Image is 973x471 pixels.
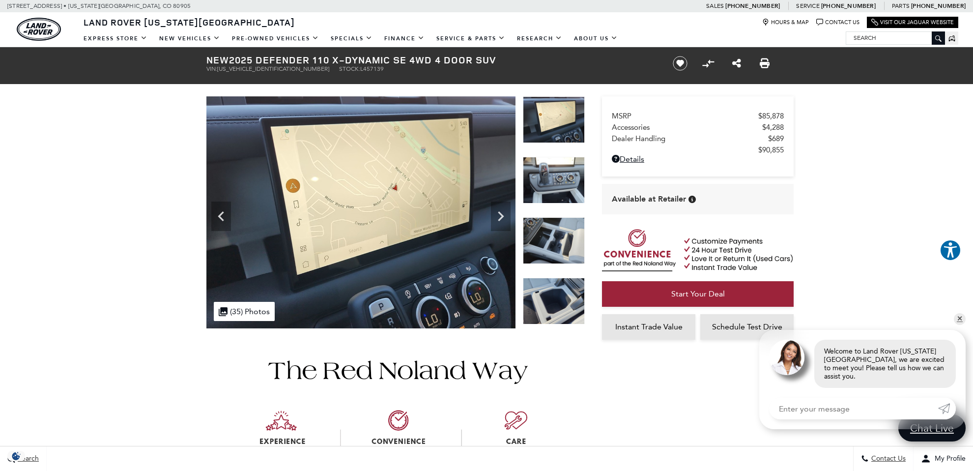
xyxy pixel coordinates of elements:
[226,30,325,47] a: Pre-Owned Vehicles
[523,96,585,143] img: New 2025 Carpathian Grey Land Rover X-Dynamic SE image 22
[153,30,226,47] a: New Vehicles
[206,65,217,72] span: VIN:
[846,32,944,44] input: Search
[706,2,724,9] span: Sales
[523,157,585,204] img: New 2025 Carpathian Grey Land Rover X-Dynamic SE image 23
[360,65,384,72] span: L457139
[758,146,784,154] span: $90,855
[84,16,295,28] span: Land Rover [US_STATE][GEOGRAPHIC_DATA]
[821,2,876,10] a: [PHONE_NUMBER]
[914,446,973,471] button: Open user profile menu
[701,56,715,71] button: Compare Vehicle
[602,281,794,307] a: Start Your Deal
[931,455,966,463] span: My Profile
[612,146,784,154] a: $90,855
[725,2,780,10] a: [PHONE_NUMBER]
[211,202,231,231] div: Previous
[712,322,782,331] span: Schedule Test Drive
[769,340,804,375] img: Agent profile photo
[511,30,568,47] a: Research
[911,2,966,10] a: [PHONE_NUMBER]
[325,30,378,47] a: Specials
[602,314,695,340] a: Instant Trade Value
[869,455,906,463] span: Contact Us
[206,96,515,328] img: New 2025 Carpathian Grey Land Rover X-Dynamic SE image 22
[612,194,686,205] span: Available at Retailer
[938,398,956,419] a: Submit
[17,18,61,41] img: Land Rover
[214,302,275,321] div: (35) Photos
[612,134,784,143] a: Dealer Handling $689
[378,30,430,47] a: Finance
[78,30,153,47] a: EXPRESS STORE
[523,217,585,264] img: New 2025 Carpathian Grey Land Rover X-Dynamic SE image 24
[760,58,770,69] a: Print this New 2025 Defender 110 X-Dynamic SE 4WD 4 Door SUV
[768,134,784,143] span: $689
[78,30,624,47] nav: Main Navigation
[78,16,301,28] a: Land Rover [US_STATE][GEOGRAPHIC_DATA]
[5,451,28,461] section: Click to Open Cookie Consent Modal
[568,30,624,47] a: About Us
[612,154,784,164] a: Details
[7,2,191,9] a: [STREET_ADDRESS] • [US_STATE][GEOGRAPHIC_DATA], CO 80905
[769,398,938,419] input: Enter your message
[816,19,859,26] a: Contact Us
[796,2,819,9] span: Service
[700,314,794,340] a: Schedule Test Drive
[612,123,784,132] a: Accessories $4,288
[217,65,329,72] span: [US_VEHICLE_IDENTIFICATION_NUMBER]
[732,58,741,69] a: Share this New 2025 Defender 110 X-Dynamic SE 4WD 4 Door SUV
[871,19,954,26] a: Visit Our Jaguar Website
[612,112,784,120] a: MSRP $85,878
[17,18,61,41] a: land-rover
[762,123,784,132] span: $4,288
[206,55,656,65] h1: 2025 Defender 110 X-Dynamic SE 4WD 4 Door SUV
[612,134,768,143] span: Dealer Handling
[612,112,758,120] span: MSRP
[339,65,360,72] span: Stock:
[5,451,28,461] img: Opt-Out Icon
[688,196,696,203] div: Vehicle is in stock and ready for immediate delivery. Due to demand, availability is subject to c...
[669,56,691,71] button: Save vehicle
[940,239,961,263] aside: Accessibility Help Desk
[430,30,511,47] a: Service & Parts
[671,289,725,298] span: Start Your Deal
[940,239,961,261] button: Explore your accessibility options
[814,340,956,388] div: Welcome to Land Rover [US_STATE][GEOGRAPHIC_DATA], we are excited to meet you! Please tell us how...
[762,19,809,26] a: Hours & Map
[615,322,683,331] span: Instant Trade Value
[523,278,585,324] img: New 2025 Carpathian Grey Land Rover X-Dynamic SE image 25
[758,112,784,120] span: $85,878
[491,202,511,231] div: Next
[206,53,229,66] strong: New
[892,2,910,9] span: Parts
[612,123,762,132] span: Accessories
